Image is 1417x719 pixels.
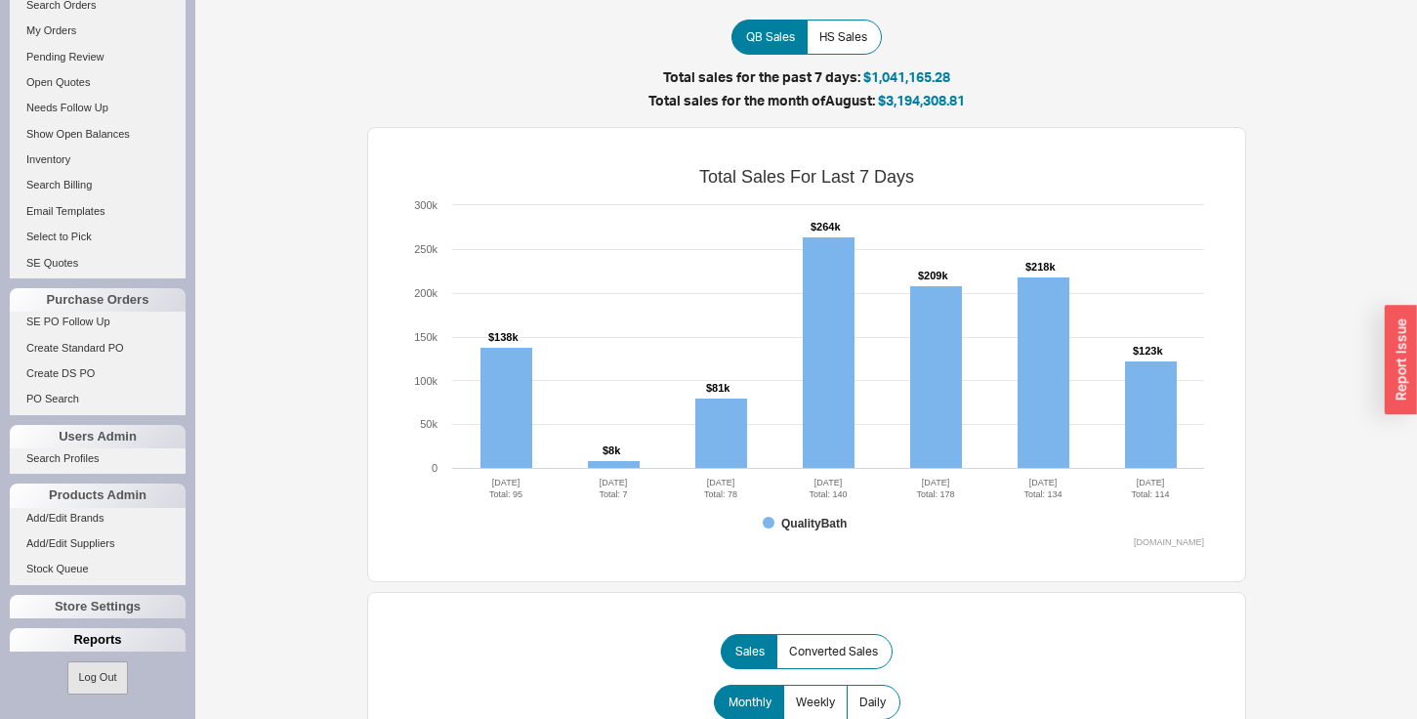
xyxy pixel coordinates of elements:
[1029,478,1057,487] tspan: [DATE]
[10,484,186,507] div: Products Admin
[10,389,186,409] a: PO Search
[26,102,108,113] span: Needs Follow Up
[10,72,186,93] a: Open Quotes
[10,175,186,195] a: Search Billing
[746,29,795,45] span: QB Sales
[729,695,771,710] span: Monthly
[819,29,867,45] span: HS Sales
[414,287,438,299] text: 200k
[10,47,186,67] a: Pending Review
[420,418,438,430] text: 50k
[489,489,522,499] tspan: Total: 95
[432,462,438,474] text: 0
[10,253,186,274] a: SE Quotes
[67,661,127,694] button: Log Out
[863,68,950,85] span: $1,041,165.28
[10,508,186,529] a: Add/Edit Brands
[10,559,186,579] a: Stock Queue
[699,167,914,187] tspan: Total Sales For Last 7 Days
[600,478,627,487] tspan: [DATE]
[796,695,835,710] span: Weekly
[26,51,104,63] span: Pending Review
[1025,261,1056,273] tspan: $218k
[10,227,186,247] a: Select to Pick
[599,489,627,499] tspan: Total: 7
[10,338,186,359] a: Create Standard PO
[10,533,186,554] a: Add/Edit Suppliers
[215,70,1397,84] h5: Total sales for the past 7 days:
[1023,489,1062,499] tspan: Total: 134
[878,92,965,108] span: $3,194,308.81
[1137,478,1164,487] tspan: [DATE]
[781,517,847,530] tspan: QualityBath
[414,243,438,255] text: 250k
[488,331,519,343] tspan: $138k
[10,98,186,118] a: Needs Follow Up
[859,695,886,710] span: Daily
[10,201,186,222] a: Email Templates
[814,478,842,487] tspan: [DATE]
[10,628,186,652] div: Reports
[916,489,954,499] tspan: Total: 178
[414,199,438,211] text: 300k
[1134,537,1204,547] text: [DOMAIN_NAME]
[1133,345,1163,357] tspan: $123k
[10,149,186,170] a: Inventory
[735,644,765,659] span: Sales
[10,363,186,384] a: Create DS PO
[811,221,841,233] tspan: $264k
[603,444,621,456] tspan: $8k
[10,288,186,312] div: Purchase Orders
[707,478,734,487] tspan: [DATE]
[10,312,186,332] a: SE PO Follow Up
[704,489,737,499] tspan: Total: 78
[918,270,948,281] tspan: $209k
[922,478,949,487] tspan: [DATE]
[414,375,438,387] text: 100k
[809,489,847,499] tspan: Total: 140
[492,478,520,487] tspan: [DATE]
[10,448,186,469] a: Search Profiles
[10,124,186,145] a: Show Open Balances
[1131,489,1169,499] tspan: Total: 114
[215,94,1397,107] h5: Total sales for the month of August :
[414,331,438,343] text: 150k
[10,21,186,41] a: My Orders
[789,644,878,659] span: Converted Sales
[706,382,730,394] tspan: $81k
[10,595,186,618] div: Store Settings
[10,425,186,448] div: Users Admin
